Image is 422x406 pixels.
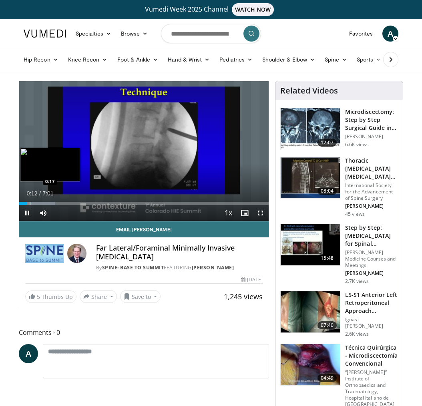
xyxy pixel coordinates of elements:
button: Pause [19,205,35,221]
a: Foot & Ankle [113,52,163,68]
p: 2.6K views [345,331,369,337]
h3: Técnica Quirúrgica - Microdiscectomía Convencional [345,344,398,368]
a: Knee Recon [63,52,113,68]
a: Spine [320,52,352,68]
a: Pediatrics [215,52,257,68]
img: image.jpeg [20,148,80,181]
a: 12:07 Microdiscectomy: Step by Step Surgical Guide in HD [PERSON_NAME] 6.6K views [280,108,398,150]
p: Ignasi [PERSON_NAME] [345,316,398,329]
span: 15:48 [318,254,337,262]
img: Avatar [67,244,86,263]
span: WATCH NOW [232,3,274,16]
a: A [382,26,398,42]
p: 6.6K views [345,141,369,148]
h3: Thoracic [MEDICAL_DATA] [MEDICAL_DATA] for Calcified Giant Thoracic HNP's: A… [345,157,398,181]
a: Browse [116,26,153,42]
h3: Microdiscectomy: Step by Step Surgical Guide in HD [345,108,398,132]
p: [PERSON_NAME] [345,270,398,277]
a: [PERSON_NAME] [192,264,234,271]
p: [PERSON_NAME] [345,203,398,209]
span: 7:01 [42,190,53,197]
div: By FEATURING [96,264,263,271]
span: 04:49 [318,374,337,382]
a: Email [PERSON_NAME] [19,221,269,237]
p: 2.7K views [345,278,369,285]
p: 45 views [345,211,365,217]
span: Comments 0 [19,327,269,338]
img: 9dfc443a-748a-4d6f-9e49-984155587c76.150x105_q85_crop-smart_upscale.jpg [281,344,340,386]
div: Progress Bar [19,202,269,205]
p: International Society for the Advancement of Spine Surgery [345,182,398,201]
a: Vumedi Week 2025 ChannelWATCH NOW [19,3,403,16]
h3: Step by Step: [MEDICAL_DATA] for Spinal Pathology [345,224,398,248]
a: Sports [352,52,386,68]
p: [PERSON_NAME] Medicine Courses and Meetings [345,249,398,269]
a: A [19,344,38,363]
button: Enable picture-in-picture mode [237,205,253,221]
img: 93c73682-4e4b-46d1-bf6b-7a2dde3b5875.150x105_q85_crop-smart_upscale.jpg [281,224,340,266]
img: VuMedi Logo [24,30,66,38]
span: 08:04 [318,187,337,195]
button: Fullscreen [253,205,269,221]
video-js: Video Player [19,81,269,221]
img: Spine: Base to Summit [25,244,64,263]
img: 2bf84e69-c046-4057-be49-a73fba32d551.150x105_q85_crop-smart_upscale.jpg [281,291,340,333]
p: [PERSON_NAME] [345,133,398,140]
a: 08:04 Thoracic [MEDICAL_DATA] [MEDICAL_DATA] for Calcified Giant Thoracic HNP's: A… International... [280,157,398,217]
input: Search topics, interventions [161,24,261,43]
img: 309c8dce-4554-4cdb-9caa-16f8efb5007a.150x105_q85_crop-smart_upscale.jpg [281,108,340,150]
button: Share [80,290,117,303]
span: 07:40 [318,321,337,329]
a: Shoulder & Elbow [257,52,320,68]
span: / [39,190,41,197]
button: Mute [35,205,51,221]
span: 1,245 views [224,292,263,301]
a: Favorites [344,26,378,42]
button: Save to [120,290,161,303]
span: 0:12 [26,190,37,197]
a: 07:40 L5-S1 Anterior Left Retroperitoneal Approach [MEDICAL_DATA] and Arthropl… Ignasi [PERSON_NA... [280,291,398,337]
img: c043c173-3789-4c28-8fc9-1ace8073d3ad.150x105_q85_crop-smart_upscale.jpg [281,157,340,199]
a: Spine: Base to Summit [102,264,164,271]
span: 12:07 [318,139,337,147]
h4: Far Lateral/Foraminal Minimally Invasive [MEDICAL_DATA] [96,244,263,261]
div: [DATE] [241,276,263,283]
button: Playback Rate [221,205,237,221]
h4: Related Videos [280,86,338,96]
h3: L5-S1 Anterior Left Retroperitoneal Approach [MEDICAL_DATA] and Arthropl… [345,291,398,315]
a: Specialties [71,26,116,42]
span: 5 [37,293,40,301]
a: 15:48 Step by Step: [MEDICAL_DATA] for Spinal Pathology [PERSON_NAME] Medicine Courses and Meetin... [280,224,398,285]
a: 5 Thumbs Up [25,291,76,303]
a: Hand & Wrist [163,52,215,68]
a: Hip Recon [19,52,63,68]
